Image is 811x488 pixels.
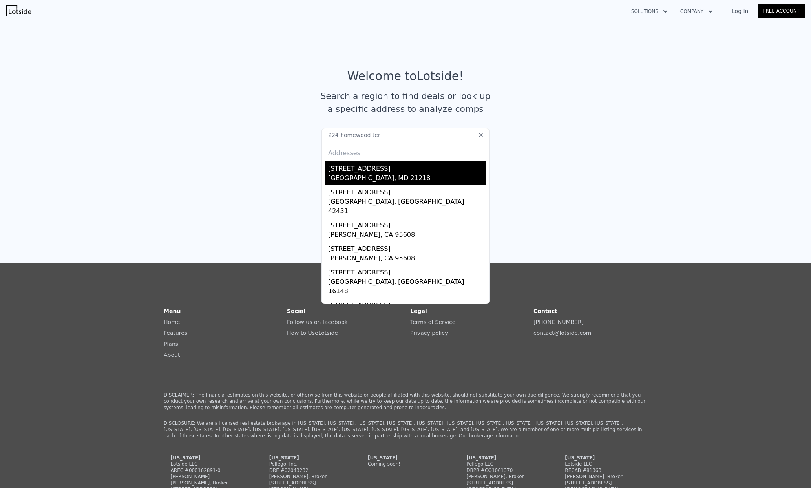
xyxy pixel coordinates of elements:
a: How to UseLotside [287,330,338,336]
div: [STREET_ADDRESS] [328,241,486,254]
div: Pellego LLC [466,461,542,467]
strong: Legal [410,308,427,314]
strong: Menu [164,308,181,314]
div: [GEOGRAPHIC_DATA], MD 21218 [328,174,486,185]
div: [PERSON_NAME], CA 95608 [328,254,486,265]
div: [GEOGRAPHIC_DATA], [GEOGRAPHIC_DATA] 42431 [328,197,486,217]
div: [STREET_ADDRESS] [328,298,486,310]
input: Search an address or region... [321,128,490,142]
p: DISCLAIMER: The financial estimates on this website, or otherwise from this website or people aff... [164,392,647,411]
div: Addresses [325,142,486,161]
div: [US_STATE] [269,455,345,461]
div: [US_STATE] [368,455,443,461]
a: contact@lotside.com [533,330,591,336]
a: Log In [722,7,758,15]
div: [US_STATE] [171,455,246,461]
div: Search a region to find deals or look up a specific address to analyze comps [318,90,493,115]
div: DRE #02043232 [269,467,345,473]
div: [PERSON_NAME], Broker [269,473,345,480]
a: Plans [164,341,178,347]
div: [STREET_ADDRESS] [328,161,486,174]
div: DBPR #CQ1061370 [466,467,542,473]
button: Company [674,4,719,18]
div: [PERSON_NAME], CA 95608 [328,230,486,241]
div: [US_STATE] [565,455,640,461]
a: Follow us on facebook [287,319,348,325]
div: Coming soon! [368,461,443,467]
div: [STREET_ADDRESS] [328,265,486,277]
div: RECAB #81363 [565,467,640,473]
div: [GEOGRAPHIC_DATA], [GEOGRAPHIC_DATA] 16148 [328,277,486,298]
img: Lotside [6,5,31,16]
div: Lotside LLC [565,461,640,467]
div: [PERSON_NAME] [PERSON_NAME], Broker [171,473,246,486]
div: [STREET_ADDRESS] [328,185,486,197]
a: About [164,352,180,358]
a: Free Account [758,4,805,18]
div: [STREET_ADDRESS] [466,480,542,486]
strong: Social [287,308,305,314]
div: Lotside LLC [171,461,246,467]
p: DISCLOSURE: We are a licensed real estate brokerage in [US_STATE], [US_STATE], [US_STATE], [US_ST... [164,420,647,439]
a: Terms of Service [410,319,455,325]
a: [PHONE_NUMBER] [533,319,584,325]
a: Privacy policy [410,330,448,336]
div: Welcome to Lotside ! [347,69,464,83]
div: [STREET_ADDRESS] [328,217,486,230]
div: [US_STATE] [466,455,542,461]
a: Features [164,330,187,336]
div: AREC #000162891-0 [171,467,246,473]
div: [PERSON_NAME], Broker [466,473,542,480]
button: Solutions [625,4,674,18]
div: Pellego, Inc. [269,461,345,467]
a: Home [164,319,180,325]
strong: Contact [533,308,557,314]
div: [PERSON_NAME], Broker [565,473,640,480]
